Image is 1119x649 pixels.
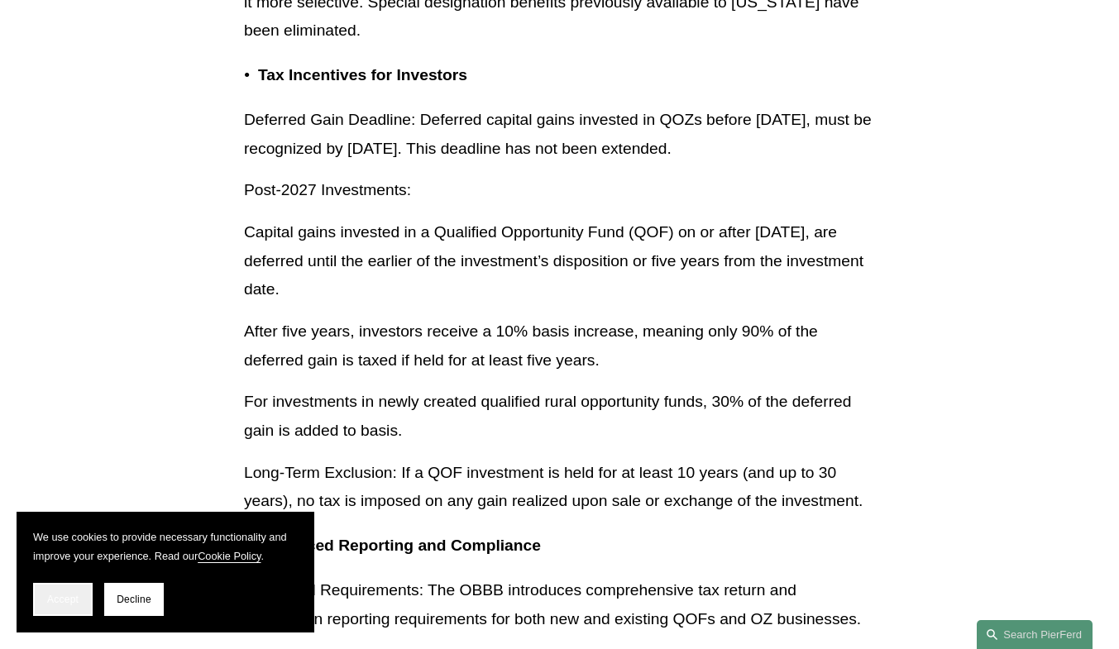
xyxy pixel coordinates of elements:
p: Expanded Requirements: The OBBB introduces comprehensive tax return and information reporting req... [244,576,875,633]
button: Decline [104,583,164,616]
span: Accept [47,594,79,605]
button: Accept [33,583,93,616]
strong: Enhanced Reporting and Compliance [258,537,541,554]
p: After five years, investors receive a 10% basis increase, meaning only 90% of the deferred gain i... [244,317,875,375]
p: Deferred Gain Deadline: Deferred capital gains invested in QOZs before [DATE], must be recognized... [244,106,875,163]
p: Post-2027 Investments: [244,176,875,205]
a: Search this site [977,620,1093,649]
p: We use cookies to provide necessary functionality and improve your experience. Read our . [33,528,298,566]
span: Decline [117,594,151,605]
section: Cookie banner [17,512,314,632]
p: Capital gains invested in a Qualified Opportunity Fund (QOF) on or after [DATE], are deferred unt... [244,218,875,304]
a: Cookie Policy [198,550,261,562]
strong: Tax Incentives for Investors [258,66,467,84]
p: For investments in newly created qualified rural opportunity funds, 30% of the deferred gain is a... [244,388,875,445]
p: Long-Term Exclusion: If a QOF investment is held for at least 10 years (and up to 30 years), no t... [244,459,875,516]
